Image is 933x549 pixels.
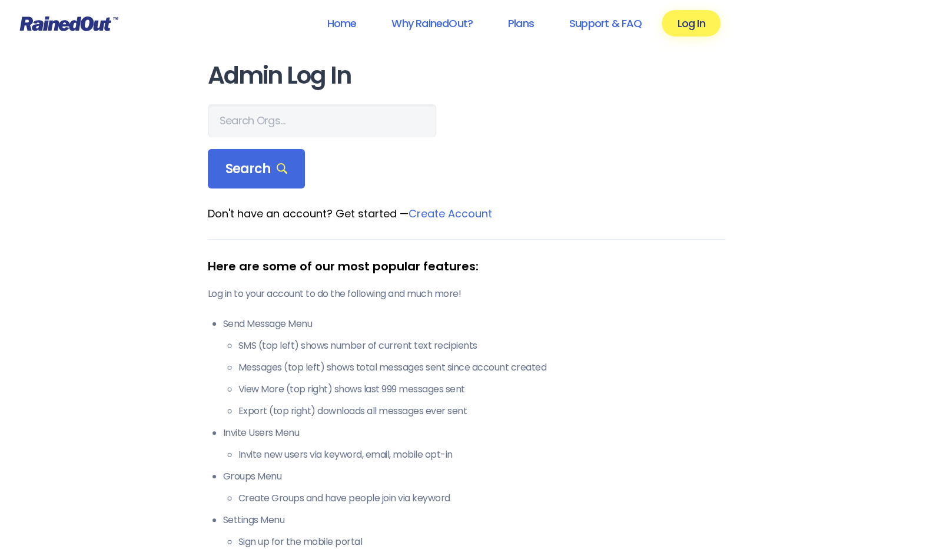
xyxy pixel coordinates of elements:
li: Send Message Menu [223,317,726,418]
li: SMS (top left) shows number of current text recipients [238,339,726,353]
li: Messages (top left) shows total messages sent since account created [238,361,726,375]
a: Log In [662,10,720,37]
span: Search [225,161,288,177]
div: Search [208,149,306,189]
a: Home [311,10,371,37]
h1: Admin Log In [208,62,726,89]
p: Log in to your account to do the following and much more! [208,287,726,301]
li: Invite Users Menu [223,426,726,462]
li: Groups Menu [223,469,726,505]
input: Search Orgs… [208,104,436,137]
a: Support & FAQ [554,10,657,37]
li: Sign up for the mobile portal [238,535,726,549]
a: Why RainedOut? [376,10,488,37]
a: Create Account [409,206,492,221]
li: View More (top right) shows last 999 messages sent [238,382,726,396]
li: Export (top right) downloads all messages ever sent [238,404,726,418]
a: Plans [493,10,549,37]
div: Here are some of our most popular features: [208,257,726,275]
li: Invite new users via keyword, email, mobile opt-in [238,448,726,462]
li: Create Groups and have people join via keyword [238,491,726,505]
